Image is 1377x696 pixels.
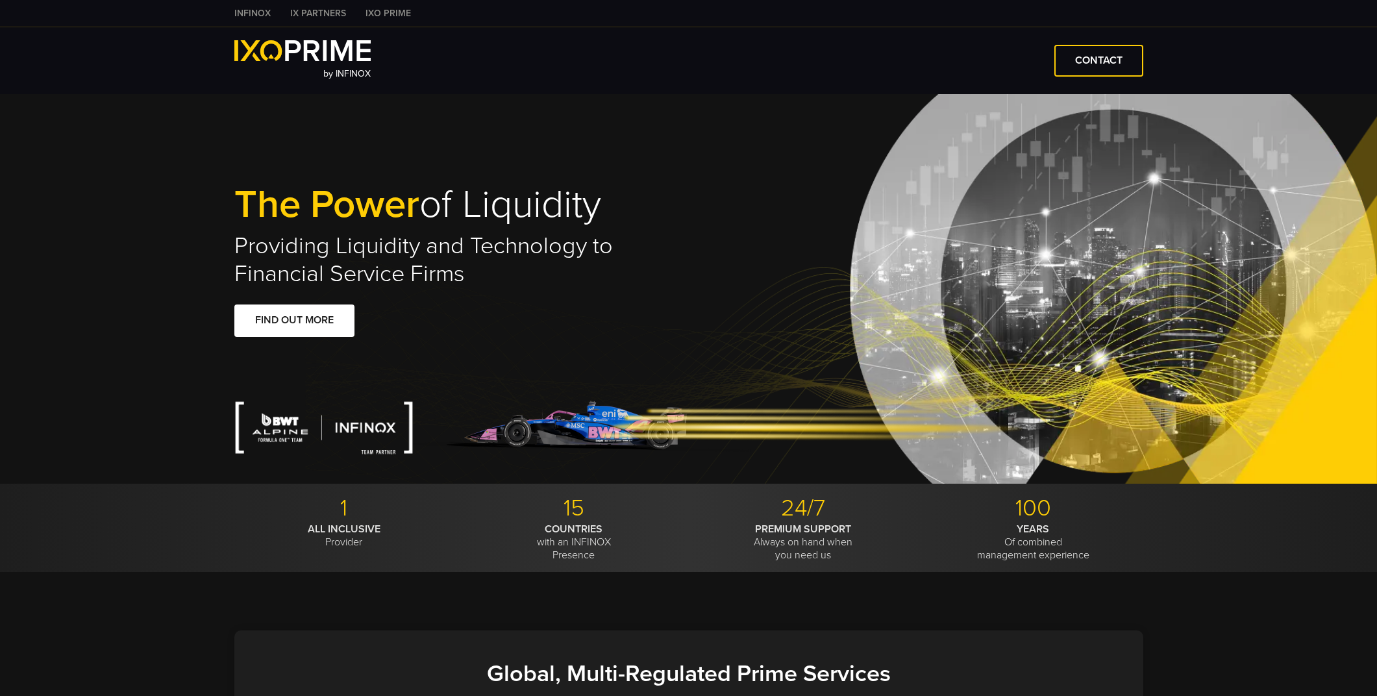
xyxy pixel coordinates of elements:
[693,523,913,562] p: Always on hand when you need us
[487,660,891,688] strong: Global, Multi-Regulated Prime Services
[356,6,421,20] a: IXO PRIME
[323,68,371,79] span: by INFINOX
[545,523,602,536] strong: COUNTRIES
[464,494,684,523] p: 15
[1017,523,1049,536] strong: YEARS
[923,494,1143,523] p: 100
[234,523,454,549] p: Provider
[225,6,280,20] a: INFINOX
[234,184,689,225] h1: of Liquidity
[464,523,684,562] p: with an INFINOX Presence
[280,6,356,20] a: IX PARTNERS
[923,523,1143,562] p: Of combined management experience
[1054,45,1143,77] a: CONTACT
[234,494,454,523] p: 1
[234,181,419,228] span: The Power
[755,523,851,536] strong: PREMIUM SUPPORT
[234,232,689,289] h2: Providing Liquidity and Technology to Financial Service Firms
[234,304,354,336] a: FIND OUT MORE
[693,494,913,523] p: 24/7
[308,523,380,536] strong: ALL INCLUSIVE
[234,40,371,81] a: by INFINOX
